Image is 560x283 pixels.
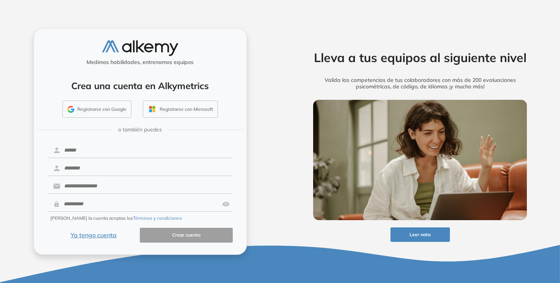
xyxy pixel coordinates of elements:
[44,80,237,91] h4: Crea una cuenta en Alkymetrics
[390,227,450,242] button: Leer nota
[222,197,230,211] img: asd
[313,100,527,220] img: img-more-info
[102,40,178,56] img: logo-alkemy
[301,50,539,65] h2: Lleva a tus equipos al siguiente nivel
[143,101,218,118] button: Registrarse con Microsoft
[140,228,233,243] button: Crear cuenta
[37,59,243,66] h5: Medimos habilidades, entrenamos equipos
[118,126,162,134] span: o también puedes
[50,215,182,222] span: [PERSON_NAME] la cuenta aceptas los
[301,77,539,90] h5: Valida las competencias de tus colaboradores con más de 200 evaluaciones psicométricas, de código...
[133,215,182,222] button: Términos y condiciones
[47,228,140,243] button: Ya tengo cuenta
[67,106,74,113] img: GMAIL_ICON
[62,101,131,118] button: Registrarse con Google
[148,105,157,114] img: OUTLOOK_ICON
